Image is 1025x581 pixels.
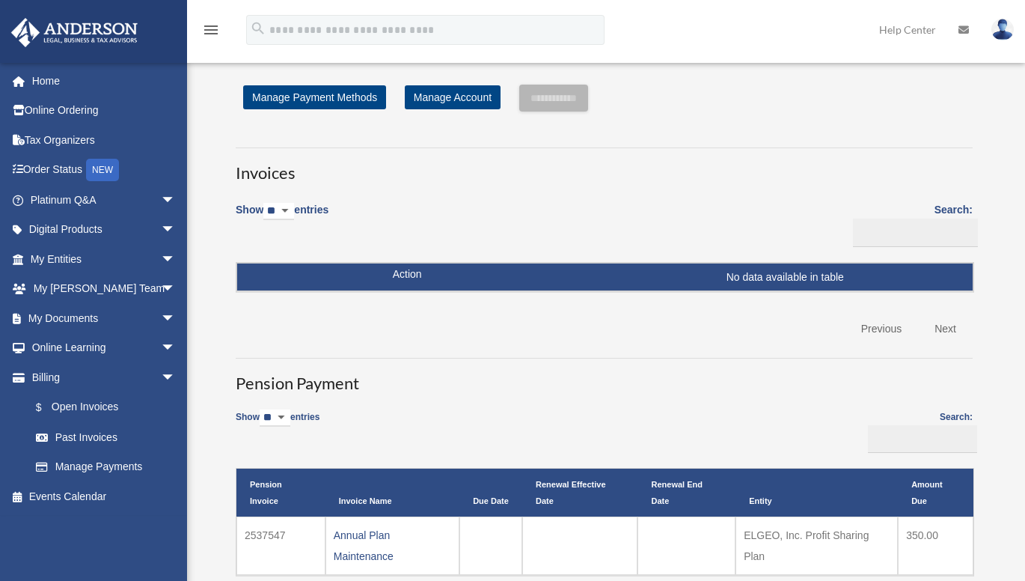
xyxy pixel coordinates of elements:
input: Search: [853,219,978,247]
a: Digital Productsarrow_drop_down [10,215,198,245]
span: arrow_drop_down [161,244,191,275]
a: $Open Invoices [21,392,183,423]
td: No data available in table [237,264,973,292]
label: Show entries [236,410,319,442]
th: Pension Invoice: activate to sort column descending [236,469,325,517]
span: arrow_drop_down [161,274,191,305]
a: Online Learningarrow_drop_down [10,333,198,363]
div: NEW [86,159,119,181]
a: Annual Plan Maintenance [334,529,394,562]
h3: Invoices [236,147,973,185]
td: ELGEO, Inc. Profit Sharing Plan [735,517,898,575]
span: arrow_drop_down [161,303,191,334]
th: Entity: activate to sort column ascending [735,469,898,517]
a: Next [923,314,967,344]
a: Online Ordering [10,96,198,126]
a: Previous [850,314,913,344]
label: Search: [863,410,973,454]
a: menu [202,26,220,39]
label: Search: [848,201,973,247]
img: User Pic [991,19,1014,40]
h3: Pension Payment [236,358,973,395]
select: Showentries [260,410,290,427]
i: menu [202,21,220,39]
th: Renewal Effective Date: activate to sort column ascending [522,469,637,517]
a: My Documentsarrow_drop_down [10,303,198,333]
a: Manage Payment Methods [243,85,386,109]
a: Tax Organizers [10,125,198,155]
label: Show entries [236,201,328,235]
th: Invoice Name: activate to sort column ascending [325,469,459,517]
a: Order StatusNEW [10,155,198,186]
select: Showentries [263,203,294,220]
span: arrow_drop_down [161,333,191,364]
span: $ [44,398,52,417]
a: Billingarrow_drop_down [10,362,191,392]
span: arrow_drop_down [161,215,191,246]
a: Events Calendar [10,481,198,511]
td: 350.00 [898,517,973,575]
a: My [PERSON_NAME] Teamarrow_drop_down [10,274,198,304]
i: search [250,20,266,37]
a: Manage Account [405,85,501,109]
th: Renewal End Date: activate to sort column ascending [637,469,735,517]
span: arrow_drop_down [161,185,191,216]
th: Due Date: activate to sort column ascending [459,469,522,517]
span: arrow_drop_down [161,362,191,393]
a: Home [10,66,198,96]
input: Search: [868,425,977,454]
th: Amount Due: activate to sort column ascending [898,469,973,517]
a: Manage Payments [21,452,191,482]
a: Past Invoices [21,422,191,452]
a: My Entitiesarrow_drop_down [10,244,198,274]
a: Platinum Q&Aarrow_drop_down [10,185,198,215]
img: Anderson Advisors Platinum Portal [7,18,142,47]
td: 2537547 [236,517,325,575]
